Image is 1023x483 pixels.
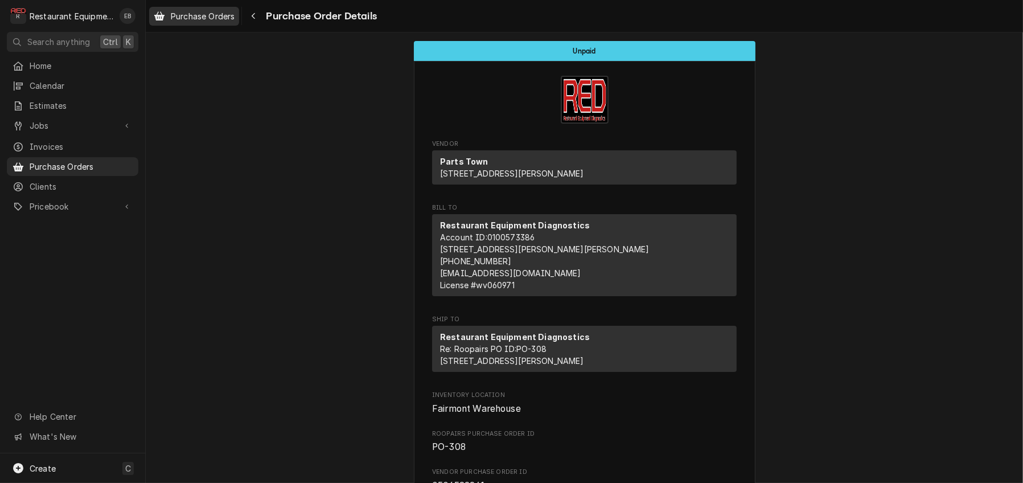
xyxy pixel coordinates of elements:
a: Estimates [7,96,138,115]
span: Jobs [30,120,116,132]
span: Account ID: 0100573386 [440,232,535,242]
span: Estimates [30,100,133,112]
a: [PHONE_NUMBER] [440,256,511,266]
span: Inventory Location [432,391,737,400]
span: Home [30,60,133,72]
span: Purchase Orders [30,161,133,173]
div: Purchase Order Bill To [432,203,737,301]
div: Purchase Order Vendor [432,140,737,190]
div: Emily Bird's Avatar [120,8,135,24]
strong: Parts Town [440,157,488,166]
div: Inventory Location [432,391,737,415]
button: Search anythingCtrlK [7,32,138,52]
a: Clients [7,177,138,196]
span: Fairmont Warehouse [432,403,521,414]
div: EB [120,8,135,24]
span: Purchase Orders [171,10,235,22]
button: Navigate back [244,7,262,25]
div: R [10,8,26,24]
div: Restaurant Equipment Diagnostics's Avatar [10,8,26,24]
span: Search anything [27,36,90,48]
div: Status [414,41,755,61]
span: C [125,462,131,474]
div: Vendor [432,150,737,185]
span: Create [30,464,56,473]
span: [STREET_ADDRESS][PERSON_NAME] [440,169,584,178]
span: Bill To [432,203,737,212]
span: Unpaid [573,47,596,55]
span: Ship To [432,315,737,324]
span: Invoices [30,141,133,153]
span: Vendor [432,140,737,149]
a: Home [7,56,138,75]
div: Purchase Order Ship To [432,315,737,377]
span: Help Center [30,411,132,423]
a: Invoices [7,137,138,156]
strong: Restaurant Equipment Diagnostics [440,220,590,230]
div: Vendor [432,150,737,189]
a: Go to Pricebook [7,197,138,216]
div: Restaurant Equipment Diagnostics [30,10,113,22]
a: Go to Jobs [7,116,138,135]
a: Go to Help Center [7,407,138,426]
span: Roopairs Purchase Order ID [432,440,737,454]
img: Logo [561,76,609,124]
div: Ship To [432,326,737,376]
div: Bill To [432,214,737,301]
div: Ship To [432,326,737,372]
span: Purchase Order Details [262,9,377,24]
span: Ctrl [103,36,118,48]
span: What's New [30,431,132,443]
span: Inventory Location [432,402,737,416]
span: License # wv060971 [440,280,515,290]
span: Calendar [30,80,133,92]
a: [EMAIL_ADDRESS][DOMAIN_NAME] [440,268,581,278]
span: PO-308 [432,441,466,452]
a: Calendar [7,76,138,95]
span: Clients [30,181,133,193]
span: Re: Roopairs PO ID: PO-308 [440,344,547,354]
div: Roopairs Purchase Order ID [432,429,737,454]
div: Bill To [432,214,737,296]
span: [STREET_ADDRESS][PERSON_NAME][PERSON_NAME] [440,244,650,254]
span: Vendor Purchase Order ID [432,468,737,477]
a: Purchase Orders [7,157,138,176]
strong: Restaurant Equipment Diagnostics [440,332,590,342]
span: Pricebook [30,200,116,212]
a: Go to What's New [7,427,138,446]
span: [STREET_ADDRESS][PERSON_NAME] [440,356,584,366]
span: Roopairs Purchase Order ID [432,429,737,439]
span: K [126,36,131,48]
a: Purchase Orders [149,7,239,26]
